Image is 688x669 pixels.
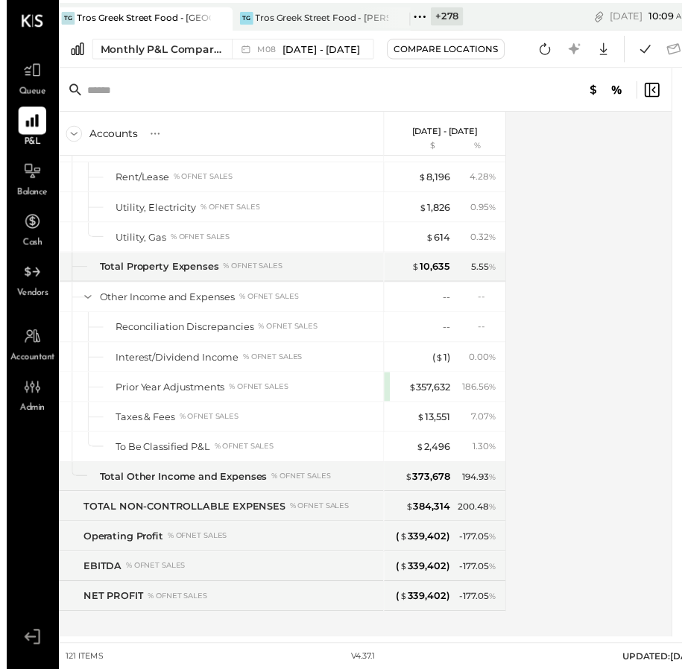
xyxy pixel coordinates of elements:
span: $ [400,571,408,583]
div: % of NET SALES [167,236,227,247]
div: EBITDA [78,570,117,584]
span: $ [417,449,426,461]
span: % [491,174,499,186]
div: $ [392,143,452,155]
span: Accountant [4,358,49,372]
div: TG [56,12,69,25]
a: Admin [1,380,51,423]
span: $ [405,479,414,491]
div: 4.28 [472,174,499,187]
div: 0.32 [473,235,499,248]
span: $ [409,388,417,400]
div: % of NET SALES [121,571,182,582]
div: % of NET SALES [198,206,258,216]
div: - 177.05 [461,571,499,584]
a: P&L [1,109,51,152]
div: Utility, Gas [111,235,162,249]
a: Accountant [1,329,51,372]
span: Cash [16,241,36,255]
div: 357,632 [409,387,452,402]
div: 13,551 [418,418,452,432]
div: - 177.05 [461,601,499,615]
span: % [491,357,499,369]
span: [DATE] - [DATE] [282,43,360,57]
div: ( 1 ) [434,357,452,371]
div: % of NET SALES [212,450,272,460]
span: % [491,540,499,552]
div: Other Income and Expenses [95,296,233,310]
span: P&L [18,139,35,152]
div: % of NET SALES [256,328,317,338]
div: 1,826 [420,204,452,218]
div: % of NET SALES [164,541,224,551]
a: Vendors [1,263,51,306]
div: 2,496 [417,448,452,463]
span: Admin [13,410,39,423]
div: 384,314 [406,509,452,523]
span: Vendors [10,293,42,306]
div: % of NET SALES [170,175,230,186]
div: % [455,143,504,155]
div: Rent/Lease [111,174,165,188]
div: 373,678 [405,478,452,492]
div: Operating Profit [78,539,160,554]
div: 194.93 [464,479,499,492]
div: 8,196 [420,174,452,188]
div: 200.48 [460,510,499,523]
button: Compare Locations [388,39,508,60]
div: Total Property Expenses [95,264,216,279]
div: 5.55 [473,265,499,279]
div: Accounts [84,129,133,144]
div: -- [444,296,452,310]
span: $ [400,540,408,552]
div: Interest/Dividend Income [111,357,236,371]
div: 0.95 [473,204,499,218]
button: Monthly P&L Comparison M08[DATE] - [DATE] [87,39,374,60]
div: ( 339,402 ) [397,539,452,554]
div: To Be Classified P&L [111,448,207,463]
div: Reconciliation Discrepancies [111,326,252,340]
div: Utility, Electricity [111,204,193,218]
span: $ [418,419,426,431]
div: Taxes & Fees [111,418,171,432]
div: ( 339,402 ) [397,600,452,615]
span: $ [400,601,408,613]
div: % of NET SALES [270,480,330,490]
div: 186.56 [464,387,499,401]
div: 0.00 [471,357,499,370]
div: - 177.05 [461,540,499,554]
div: Prior Year Adjustments [111,387,222,402]
div: TG [238,12,251,25]
span: $ [427,235,435,247]
span: % [491,448,499,460]
a: Cash [1,212,51,255]
div: % of NET SALES [176,419,236,430]
span: % [491,479,499,491]
div: -- [480,326,499,339]
div: -- [480,296,499,308]
div: 7.07 [473,418,499,431]
div: Compare Locations [394,43,501,56]
div: + 278 [432,7,465,26]
div: % of NET SALES [144,602,204,612]
a: Queue [1,57,51,101]
div: ( 339,402 ) [397,570,452,584]
span: $ [420,174,428,186]
div: % of NET SALES [288,510,349,521]
span: $ [437,358,445,370]
div: copy link [596,9,611,25]
span: Queue [13,87,40,101]
span: M08 [255,46,278,54]
div: 10,635 [413,264,452,279]
div: TOTAL NON-CONTROLLABLE EXPENSES [78,509,284,523]
div: % of NET SALES [237,297,297,308]
div: 614 [427,235,452,249]
div: % of NET SALES [221,266,281,276]
span: % [491,387,499,399]
div: NET PROFIT [78,600,139,615]
p: [DATE] - [DATE] [413,128,480,139]
span: % [491,418,499,430]
span: % [491,204,499,216]
div: Tros Greek Street Food - [GEOGRAPHIC_DATA] [72,12,208,25]
a: Balance [1,160,51,203]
